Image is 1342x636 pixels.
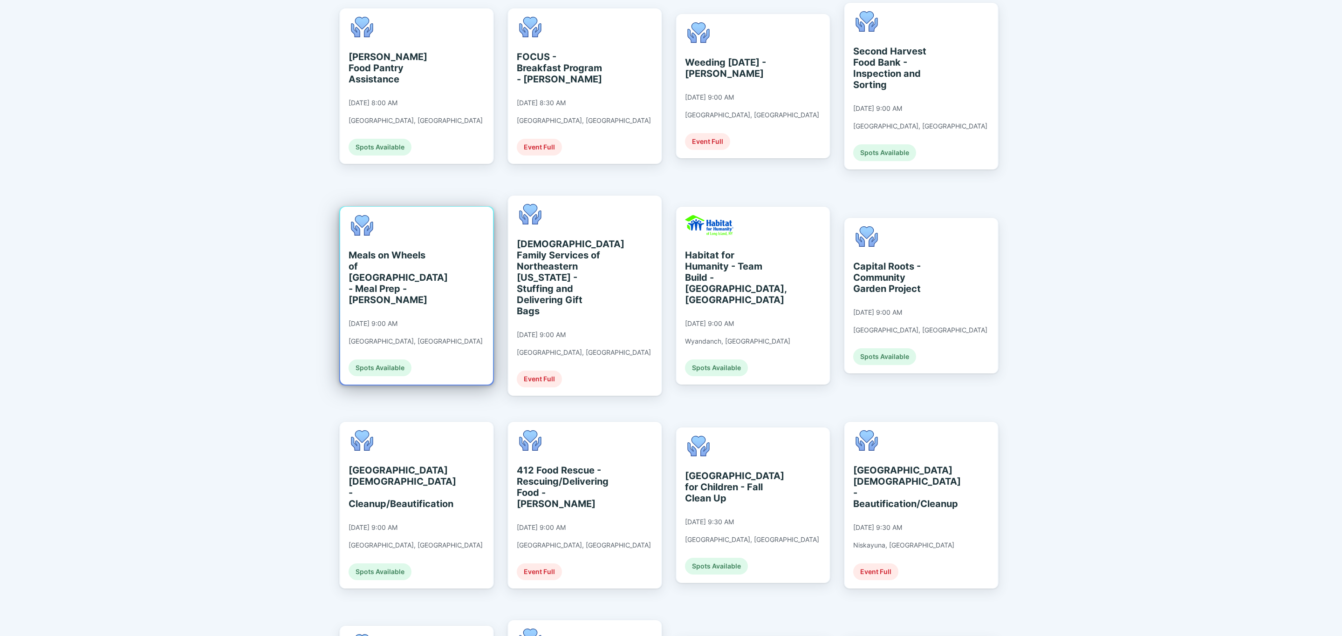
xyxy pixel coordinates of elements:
div: Event Full [517,563,562,580]
div: [GEOGRAPHIC_DATA][DEMOGRAPHIC_DATA] - Beautification/Cleanup [853,465,938,509]
div: [DATE] 9:00 AM [349,523,397,532]
div: [GEOGRAPHIC_DATA], [GEOGRAPHIC_DATA] [517,541,651,549]
div: [DATE] 9:00 AM [853,308,902,317]
div: Niskayuna, [GEOGRAPHIC_DATA] [853,541,954,549]
div: Event Full [517,371,562,387]
div: Spots Available [685,359,748,376]
div: [DEMOGRAPHIC_DATA] Family Services of Northeastern [US_STATE] - Stuffing and Delivering Gift Bags [517,238,602,317]
div: [DATE] 9:00 AM [685,319,734,328]
div: Event Full [685,133,730,150]
div: Capital Roots - Community Garden Project [853,261,938,294]
div: [GEOGRAPHIC_DATA], [GEOGRAPHIC_DATA] [685,535,819,544]
div: [DATE] 9:00 AM [853,104,902,113]
div: Wyandanch, [GEOGRAPHIC_DATA] [685,337,790,345]
div: Event Full [853,563,898,580]
div: FOCUS - Breakfast Program - [PERSON_NAME] [517,51,602,85]
div: Spots Available [685,558,748,575]
div: [DATE] 9:00 AM [517,523,566,532]
div: [GEOGRAPHIC_DATA], [GEOGRAPHIC_DATA] [517,116,651,125]
div: [DATE] 9:00 AM [349,319,397,328]
div: [GEOGRAPHIC_DATA][DEMOGRAPHIC_DATA] - Cleanup/Beautification [349,465,434,509]
div: Event Full [517,139,562,156]
div: Spots Available [853,144,916,161]
div: Spots Available [349,359,411,376]
div: [GEOGRAPHIC_DATA], [GEOGRAPHIC_DATA] [853,122,987,130]
div: [GEOGRAPHIC_DATA], [GEOGRAPHIC_DATA] [685,111,819,119]
div: [DATE] 9:00 AM [685,93,734,101]
div: [PERSON_NAME] Food Pantry Assistance [349,51,434,85]
div: Spots Available [853,348,916,365]
div: Spots Available [349,563,411,580]
div: [DATE] 8:30 AM [517,99,566,107]
div: Second Harvest Food Bank - Inspection and Sorting [853,46,938,90]
div: [DATE] 9:30 AM [685,518,734,526]
div: Meals on Wheels of [GEOGRAPHIC_DATA] - Meal Prep - [PERSON_NAME] [349,250,434,305]
div: 412 Food Rescue - Rescuing/Delivering Food - [PERSON_NAME] [517,465,602,509]
div: [DATE] 9:30 AM [853,523,902,532]
div: [GEOGRAPHIC_DATA] for Children - Fall Clean Up [685,470,770,504]
div: [GEOGRAPHIC_DATA], [GEOGRAPHIC_DATA] [349,541,483,549]
div: [GEOGRAPHIC_DATA], [GEOGRAPHIC_DATA] [349,337,483,345]
div: [DATE] 8:00 AM [349,99,397,107]
div: [DATE] 9:00 AM [517,331,566,339]
div: Weeding [DATE] - [PERSON_NAME] [685,57,770,79]
div: Spots Available [349,139,411,156]
div: [GEOGRAPHIC_DATA], [GEOGRAPHIC_DATA] [349,116,483,125]
div: Habitat for Humanity - Team Build - [GEOGRAPHIC_DATA], [GEOGRAPHIC_DATA] [685,250,770,305]
div: [GEOGRAPHIC_DATA], [GEOGRAPHIC_DATA] [853,326,987,334]
div: [GEOGRAPHIC_DATA], [GEOGRAPHIC_DATA] [517,348,651,357]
